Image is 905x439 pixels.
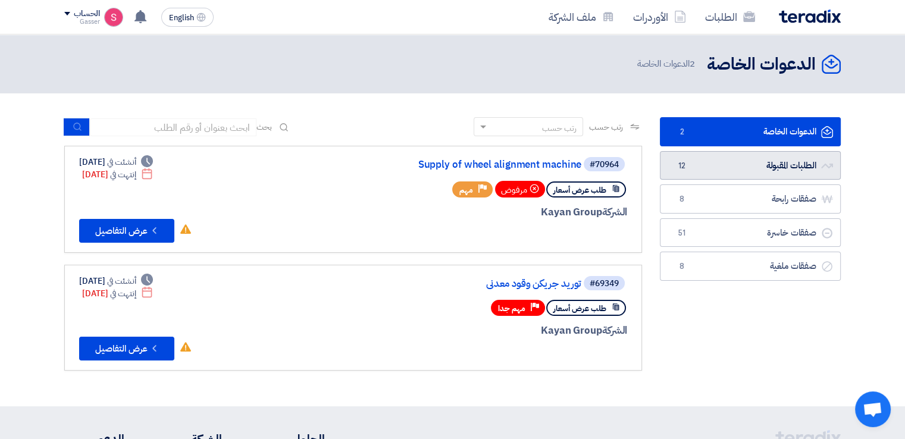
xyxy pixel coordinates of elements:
div: [DATE] [79,156,153,168]
div: الحساب [74,9,99,19]
span: مهم [459,184,473,196]
img: Teradix logo [779,10,841,23]
input: ابحث بعنوان أو رقم الطلب [90,118,256,136]
span: مهم جدا [498,303,525,314]
span: 2 [675,126,689,138]
span: الدعوات الخاصة [637,57,697,71]
a: الطلبات [696,3,765,31]
span: بحث [256,121,272,133]
span: إنتهت في [110,168,136,181]
span: إنتهت في [110,287,136,300]
div: [DATE] [79,275,153,287]
div: Kayan Group [341,205,627,220]
span: 8 [675,261,689,272]
button: English [161,8,214,27]
span: أنشئت في [107,156,136,168]
div: مرفوض [495,181,545,197]
span: 8 [675,193,689,205]
span: الشركة [602,323,628,338]
a: ملف الشركة [539,3,624,31]
div: Kayan Group [341,323,627,338]
span: 2 [690,57,695,70]
a: صفقات ملغية8 [660,252,841,281]
a: صفقات خاسرة51 [660,218,841,247]
a: Supply of wheel alignment machine [343,159,581,170]
div: [DATE] [82,168,153,181]
a: الأوردرات [624,3,696,31]
a: Open chat [855,391,891,427]
button: عرض التفاصيل [79,219,174,243]
span: الشركة [602,205,628,219]
span: 51 [675,227,689,239]
a: الدعوات الخاصة2 [660,117,841,146]
h2: الدعوات الخاصة [707,53,816,76]
button: عرض التفاصيل [79,337,174,360]
div: #70964 [590,161,619,169]
div: #69349 [590,280,619,288]
div: رتب حسب [542,122,577,134]
span: 12 [675,160,689,172]
span: طلب عرض أسعار [553,303,606,314]
div: [DATE] [82,287,153,300]
img: unnamed_1748516558010.png [104,8,123,27]
span: English [169,14,194,22]
span: طلب عرض أسعار [553,184,606,196]
a: الطلبات المقبولة12 [660,151,841,180]
div: Gasser [64,18,99,25]
span: أنشئت في [107,275,136,287]
span: رتب حسب [589,121,623,133]
a: صفقات رابحة8 [660,184,841,214]
a: توريد جريكن وقود معدني [343,278,581,289]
